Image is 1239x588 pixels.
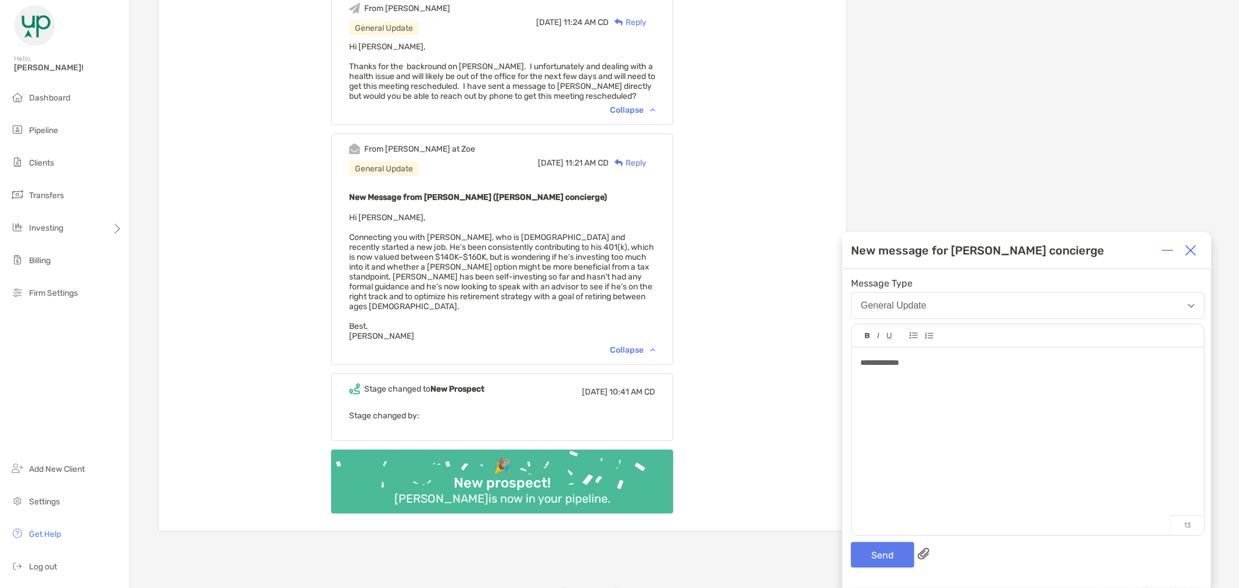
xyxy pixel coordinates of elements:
[610,105,655,115] div: Collapse
[390,492,615,505] div: [PERSON_NAME] is now in your pipeline.
[29,158,54,168] span: Clients
[29,191,64,200] span: Transfers
[851,243,1104,257] div: New message for [PERSON_NAME] concierge
[650,348,655,352] img: Chevron icon
[364,384,484,394] div: Stage changed to
[861,300,926,311] div: General Update
[851,278,1205,289] span: Message Type
[609,387,655,397] span: 10:41 AM CD
[349,3,360,14] img: Event icon
[886,333,892,339] img: Editor control icon
[10,253,24,267] img: billing icon
[449,475,555,492] div: New prospect!
[29,464,85,474] span: Add New Client
[10,155,24,169] img: clients icon
[609,16,647,28] div: Reply
[29,288,78,298] span: Firm Settings
[910,332,918,339] img: Editor control icon
[14,63,123,73] span: [PERSON_NAME]!
[851,542,914,568] button: Send
[349,21,419,35] div: General Update
[609,157,647,169] div: Reply
[1170,515,1204,535] p: 13
[851,292,1205,319] button: General Update
[918,548,929,560] img: paperclip attachments
[29,529,61,539] span: Get Help
[10,461,24,475] img: add_new_client icon
[615,159,623,167] img: Reply icon
[29,562,57,572] span: Log out
[563,17,609,27] span: 11:24 AM CD
[10,188,24,202] img: transfers icon
[565,158,609,168] span: 11:21 AM CD
[10,285,24,299] img: firm-settings icon
[10,559,24,573] img: logout icon
[364,3,450,13] div: From [PERSON_NAME]
[615,19,623,26] img: Reply icon
[349,162,419,176] div: General Update
[1188,304,1195,308] img: Open dropdown arrow
[29,223,63,233] span: Investing
[349,192,607,202] b: New Message from [PERSON_NAME] ([PERSON_NAME] concierge)
[349,144,360,155] img: Event icon
[29,93,70,103] span: Dashboard
[29,497,60,507] span: Settings
[877,333,879,339] img: Editor control icon
[538,158,563,168] span: [DATE]
[489,458,516,475] div: 🎉
[10,220,24,234] img: investing icon
[29,256,51,266] span: Billing
[610,345,655,355] div: Collapse
[865,333,870,339] img: Editor control icon
[364,144,475,154] div: From [PERSON_NAME] at Zoe
[349,383,360,395] img: Event icon
[349,408,655,423] p: Stage changed by:
[14,5,56,46] img: Zoe Logo
[349,42,655,101] span: Hi [PERSON_NAME], Thanks for the backround on [PERSON_NAME]. I unfortunately and dealing with a h...
[29,126,58,135] span: Pipeline
[1162,245,1173,256] img: Expand or collapse
[582,387,608,397] span: [DATE]
[10,90,24,104] img: dashboard icon
[10,494,24,508] img: settings icon
[430,384,484,394] b: New Prospect
[536,17,562,27] span: [DATE]
[1185,245,1197,256] img: Close
[925,332,933,339] img: Editor control icon
[349,213,654,341] span: Hi [PERSON_NAME], Connecting you with [PERSON_NAME], who is [DEMOGRAPHIC_DATA] and recently start...
[650,108,655,112] img: Chevron icon
[10,526,24,540] img: get-help icon
[10,123,24,137] img: pipeline icon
